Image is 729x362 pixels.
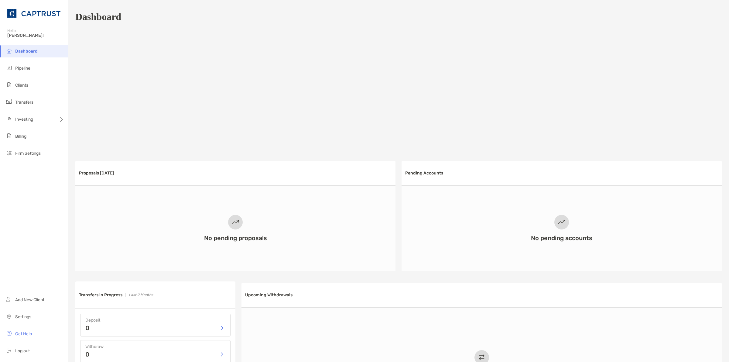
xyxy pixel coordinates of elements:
h3: No pending proposals [204,234,267,242]
h4: Withdraw [85,344,225,349]
h4: Deposit [85,318,225,323]
span: Transfers [15,100,33,105]
img: logout icon [5,347,13,354]
img: CAPTRUST Logo [7,2,60,24]
img: firm-settings icon [5,149,13,157]
span: Pipeline [15,66,30,71]
span: Firm Settings [15,151,41,156]
span: Log out [15,348,30,353]
img: clients icon [5,81,13,88]
span: [PERSON_NAME]! [7,33,64,38]
p: 0 [85,351,89,357]
span: Investing [15,117,33,122]
h3: No pending accounts [531,234,592,242]
img: pipeline icon [5,64,13,71]
h3: Pending Accounts [405,171,443,176]
p: Last 2 Months [129,291,153,299]
span: Clients [15,83,28,88]
img: dashboard icon [5,47,13,54]
span: Billing [15,134,26,139]
img: billing icon [5,132,13,140]
h1: Dashboard [75,11,121,22]
h3: Upcoming Withdrawals [245,292,293,298]
p: 0 [85,325,89,331]
img: add_new_client icon [5,296,13,303]
img: transfers icon [5,98,13,105]
span: Dashboard [15,49,38,54]
img: investing icon [5,115,13,122]
span: Add New Client [15,297,44,302]
span: Settings [15,314,31,319]
span: Get Help [15,331,32,336]
h3: Transfers in Progress [79,292,122,298]
img: settings icon [5,313,13,320]
h3: Proposals [DATE] [79,171,114,176]
img: get-help icon [5,330,13,337]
